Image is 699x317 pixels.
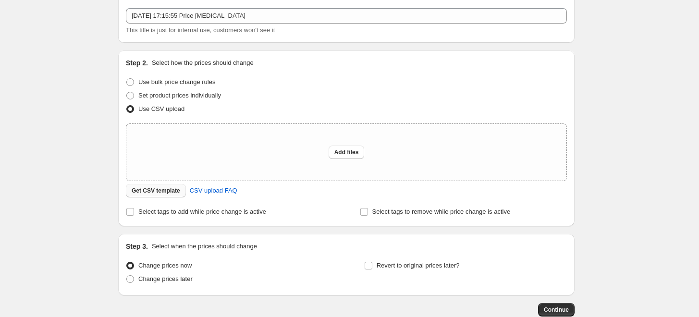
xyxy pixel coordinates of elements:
[126,26,275,34] span: This title is just for internal use, customers won't see it
[544,306,569,314] span: Continue
[138,78,215,85] span: Use bulk price change rules
[152,242,257,251] p: Select when the prices should change
[372,208,511,215] span: Select tags to remove while price change is active
[190,186,237,195] span: CSV upload FAQ
[152,58,254,68] p: Select how the prices should change
[138,105,184,112] span: Use CSV upload
[132,187,180,195] span: Get CSV template
[138,275,193,282] span: Change prices later
[126,184,186,197] button: Get CSV template
[538,303,575,317] button: Continue
[138,92,221,99] span: Set product prices individually
[126,8,567,24] input: 30% off holiday sale
[334,148,359,156] span: Add files
[126,242,148,251] h2: Step 3.
[138,208,266,215] span: Select tags to add while price change is active
[377,262,460,269] span: Revert to original prices later?
[184,183,243,198] a: CSV upload FAQ
[126,58,148,68] h2: Step 2.
[329,146,365,159] button: Add files
[138,262,192,269] span: Change prices now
